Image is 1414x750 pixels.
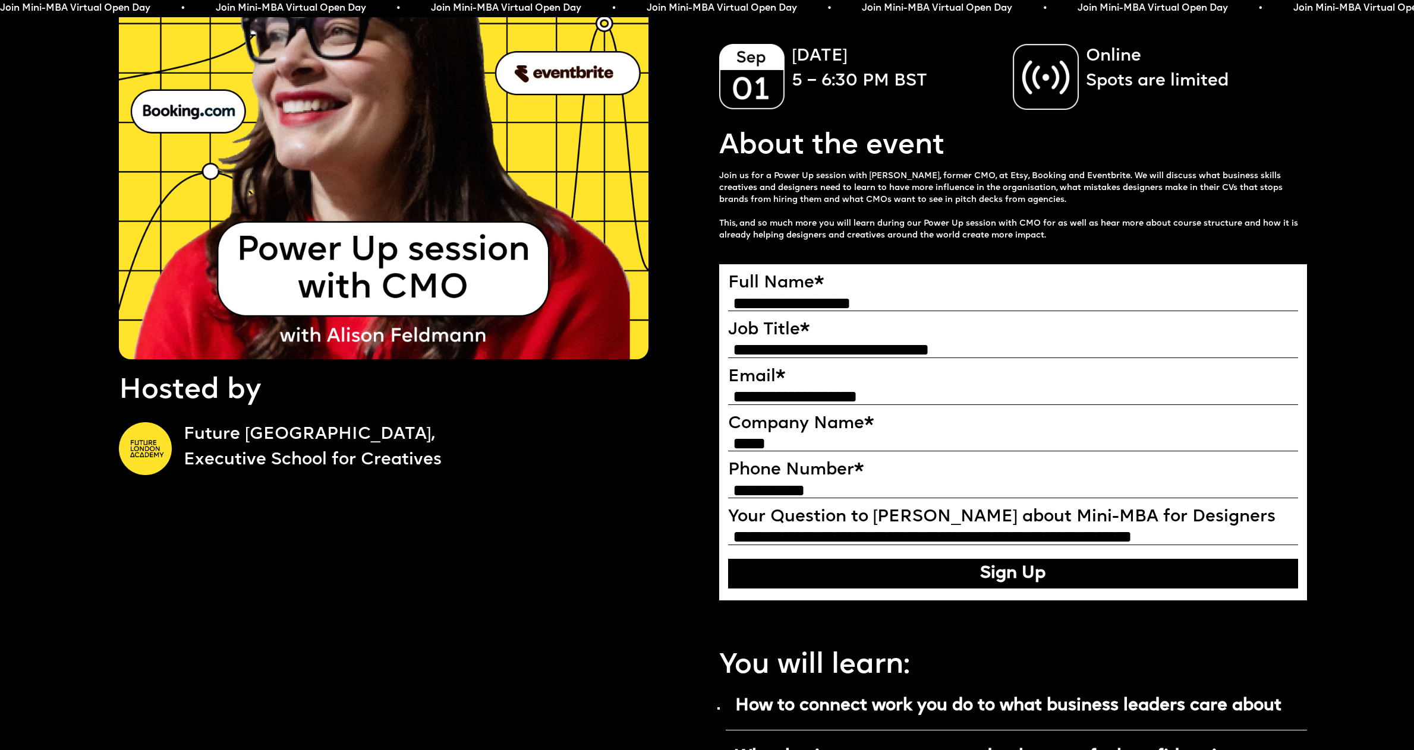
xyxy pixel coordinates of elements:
strong: How to connect work you do to what business leaders care about [735,698,1281,714]
span: • [1043,2,1047,14]
label: Your Question to [PERSON_NAME] about Mini-MBA for Designers [728,507,1299,527]
label: Job Title [728,320,1299,340]
label: Email [728,367,1299,387]
p: Online Spots are limited [1086,44,1295,95]
span: • [1259,2,1262,14]
a: Future [GEOGRAPHIC_DATA],Executive School for Creatives [184,422,707,473]
span: • [828,2,832,14]
p: [DATE] 5 – 6:30 PM BST [792,44,1001,95]
label: Company Name [728,414,1299,434]
button: Sign Up [728,559,1299,588]
label: Full Name [728,273,1299,293]
p: Hosted by [119,371,262,411]
p: You will learn: [719,646,909,686]
label: Phone Number [728,460,1299,480]
span: • [612,2,616,14]
span: • [397,2,401,14]
img: A yellow circle with Future London Academy logo [119,422,172,475]
p: Join us for a Power Up session with [PERSON_NAME], former CMO, at Etsy, Booking and Eventbrite. W... [719,170,1308,242]
span: • [181,2,185,14]
p: About the event [719,126,944,166]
